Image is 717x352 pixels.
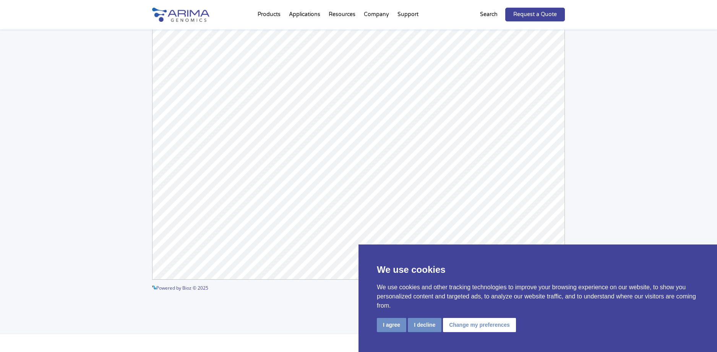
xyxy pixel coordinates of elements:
[152,8,209,22] img: Arima-Genomics-logo
[408,318,441,332] button: I decline
[480,10,498,20] p: Search
[443,318,516,332] button: Change my preferences
[377,283,699,310] p: We use cookies and other tracking technologies to improve your browsing experience on our website...
[377,263,699,277] p: We use cookies
[152,285,156,290] img: powered by bioz
[505,8,565,21] a: Request a Quote
[377,318,406,332] button: I agree
[152,285,208,291] a: Powered by Bioz © 2025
